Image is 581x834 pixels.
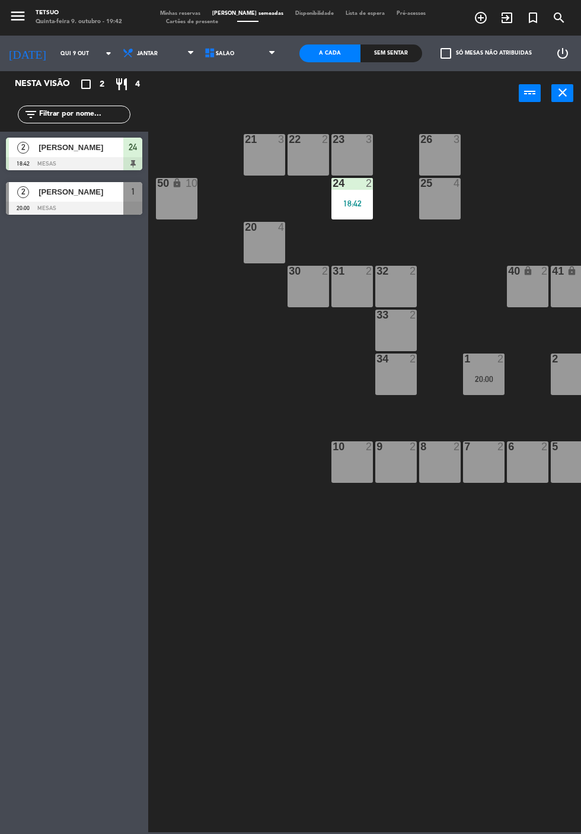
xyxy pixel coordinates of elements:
div: 10 [186,178,197,189]
div: 2 [366,178,373,189]
span: [PERSON_NAME] [39,141,123,154]
span: 2 [17,142,29,154]
span: Salão [216,50,234,57]
i: turned_in_not [526,11,540,25]
i: menu [9,7,27,25]
i: filter_list [24,107,38,122]
div: 2 [497,354,505,364]
div: 33 [376,310,377,320]
div: 2 [410,441,417,452]
div: 2 [454,441,461,452]
i: crop_square [79,77,93,91]
div: 2 [410,354,417,364]
span: 4 [135,78,140,91]
i: add_circle_outline [474,11,488,25]
div: 20:00 [463,375,505,383]
i: search [552,11,566,25]
div: Nesta visão [6,77,85,91]
div: 5 [552,441,553,452]
i: restaurant [114,77,129,91]
div: A cada [299,44,360,62]
div: 3 [366,134,373,145]
div: 8 [420,441,421,452]
div: 2 [541,266,548,276]
i: lock [567,266,577,276]
span: [PERSON_NAME] semeadas [206,11,289,16]
div: 9 [376,441,377,452]
div: 18:42 [331,199,373,208]
div: 2 [322,266,329,276]
i: lock [172,178,182,188]
button: menu [9,7,27,28]
div: 40 [508,266,509,276]
div: 2 [410,266,417,276]
div: 3 [278,134,285,145]
div: 2 [410,310,417,320]
span: 2 [100,78,104,91]
div: Quinta-feira 9. outubro - 19:42 [36,18,122,27]
i: close [556,85,570,100]
button: close [551,84,573,102]
div: 26 [420,134,421,145]
i: power_settings_new [556,46,570,61]
span: Disponibilidade [289,11,340,16]
div: Sem sentar [360,44,422,62]
div: 2 [366,266,373,276]
span: Jantar [137,50,158,57]
div: 4 [454,178,461,189]
div: 4 [278,222,285,233]
span: Minhas reservas [154,11,206,16]
span: 2 [17,186,29,198]
span: 1 [131,184,135,199]
span: [PERSON_NAME] [39,186,123,198]
div: 7 [464,441,465,452]
div: 32 [376,266,377,276]
div: 3 [454,134,461,145]
span: Lista de espera [340,11,391,16]
div: 41 [552,266,553,276]
input: Filtrar por nome... [38,108,130,121]
span: check_box_outline_blank [440,48,451,59]
div: 2 [322,134,329,145]
div: 6 [508,441,509,452]
div: 34 [376,354,377,364]
div: 50 [157,178,158,189]
div: 25 [420,178,421,189]
i: lock [523,266,533,276]
span: 24 [129,140,137,154]
div: 2 [497,441,505,452]
i: power_input [523,85,537,100]
i: arrow_drop_down [101,46,116,61]
div: 1 [464,354,465,364]
div: 2 [552,354,553,364]
div: 2 [541,441,548,452]
i: exit_to_app [500,11,514,25]
div: 2 [366,441,373,452]
button: power_input [519,84,541,102]
div: Tetsuo [36,9,122,18]
span: Cartões de presente [160,19,224,24]
label: Só mesas não atribuidas [440,48,532,59]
